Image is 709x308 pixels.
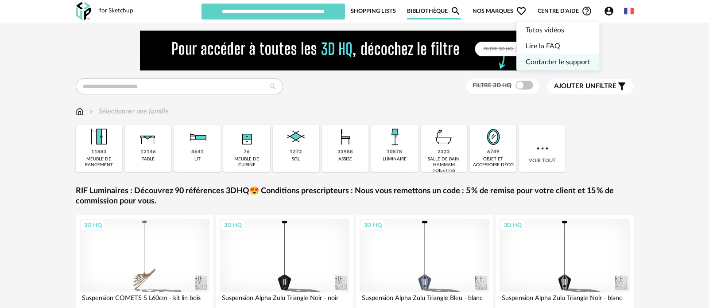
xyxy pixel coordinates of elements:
[351,3,396,19] a: Shopping Lists
[284,125,308,149] img: Sol.png
[624,6,634,16] img: fr
[88,106,95,117] img: svg+xml;base64,PHN2ZyB3aWR0aD0iMTYiIGhlaWdodD0iMTYiIHZpZXdCb3g9IjAgMCAxNiAxNiIgZmlsbD0ibm9uZSIgeG...
[235,125,259,149] img: Rangement.png
[78,156,120,168] div: meuble de rangement
[473,82,511,89] span: Filtre 3D HQ
[136,125,160,149] img: Table.png
[333,125,357,149] img: Assise.png
[337,149,353,156] div: 33988
[186,125,209,149] img: Literie.png
[604,6,614,16] span: Account Circle icon
[88,106,169,117] div: Sélectionner une famille
[481,125,505,149] img: Miroir.png
[535,140,550,156] img: more.7b13dc1.svg
[91,149,107,156] div: 11883
[473,156,514,168] div: objet et accessoire déco
[292,156,300,162] div: sol
[87,125,111,149] img: Meuble%20de%20rangement.png
[407,3,461,19] a: BibliothèqueMagnify icon
[538,6,592,16] span: Centre d'aideHelp Circle Outline icon
[616,81,627,92] span: Filter icon
[140,31,570,70] img: FILTRE%20HQ%20NEW_V1%20(4).gif
[80,219,106,231] div: 3D HQ
[547,79,634,94] button: Ajouter unfiltre Filter icon
[438,149,450,156] div: 2322
[450,6,461,16] span: Magnify icon
[76,106,84,117] img: svg+xml;base64,PHN2ZyB3aWR0aD0iMTYiIGhlaWdodD0iMTciIHZpZXdCb3g9IjAgMCAxNiAxNyIgZmlsbD0ibm9uZSIgeG...
[338,156,352,162] div: assise
[76,2,91,20] img: OXP
[290,149,302,156] div: 1272
[220,219,246,231] div: 3D HQ
[554,82,616,91] span: filtre
[500,219,526,231] div: 3D HQ
[194,156,201,162] div: lit
[526,22,590,38] a: Tutos vidéos
[383,125,407,149] img: Luminaire.png
[432,125,456,149] img: Salle%20de%20bain.png
[383,156,407,162] div: luminaire
[226,156,267,168] div: meuble de cuisine
[191,149,204,156] div: 4641
[581,6,592,16] span: Help Circle Outline icon
[387,149,402,156] div: 10878
[423,156,465,174] div: salle de bain hammam toilettes
[244,149,250,156] div: 76
[526,54,590,70] a: Contacter le support
[142,156,155,162] div: table
[140,149,156,156] div: 12146
[487,149,500,156] div: 6749
[360,219,386,231] div: 3D HQ
[604,6,618,16] span: Account Circle icon
[76,186,634,207] a: RIF Luminaires : Découvrez 90 références 3DHQ😍 Conditions prescripteurs : Nous vous remettons un ...
[554,83,596,90] span: Ajouter un
[519,125,566,172] div: Voir tout
[516,6,527,16] span: Heart Outline icon
[99,7,133,15] div: for Sketchup
[526,38,590,54] a: Lire la FAQ
[473,3,527,19] span: Nos marques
